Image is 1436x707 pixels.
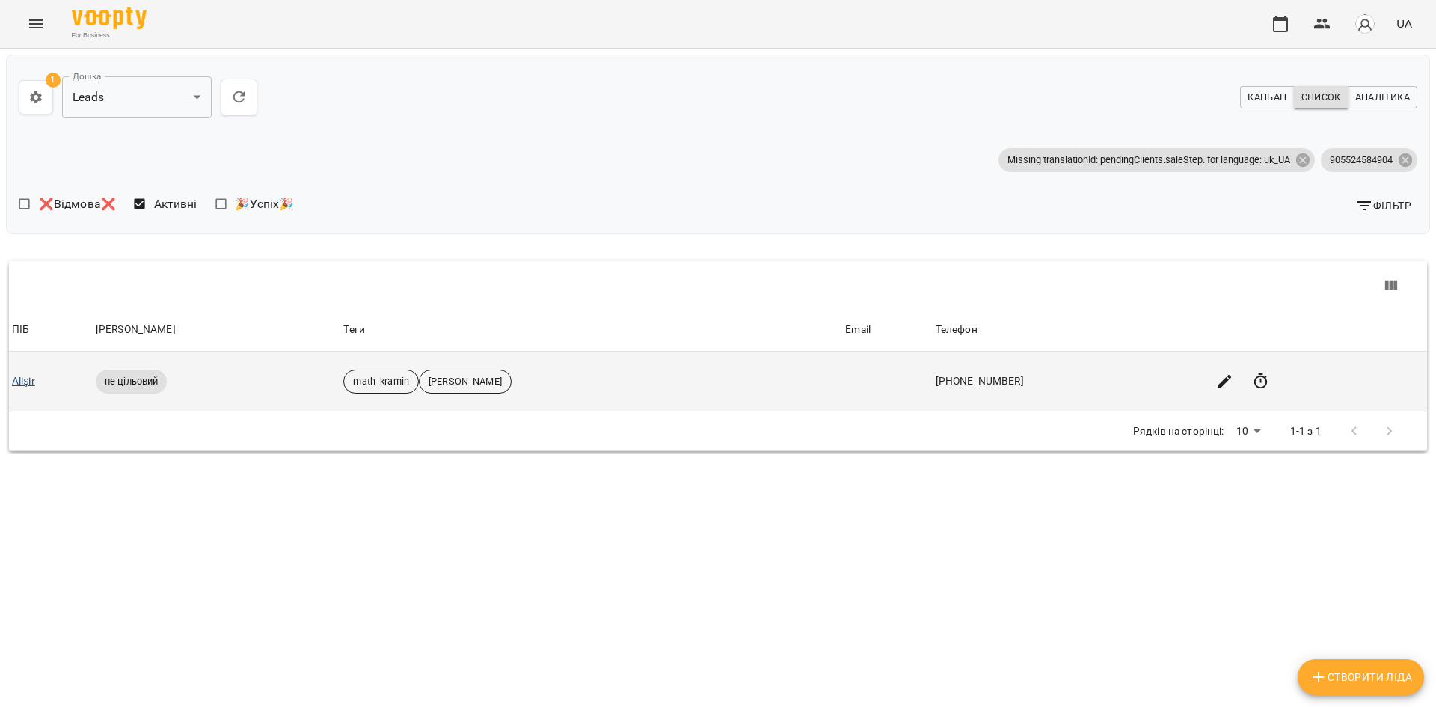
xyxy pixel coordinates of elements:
[72,31,147,40] span: For Business
[12,321,90,339] div: ПІБ
[12,375,35,387] a: Alişir
[96,321,338,339] div: [PERSON_NAME]
[1301,89,1341,105] span: Список
[39,195,116,213] span: ❌Відмова❌
[1348,86,1417,108] button: Аналітика
[1355,89,1410,105] span: Аналітика
[1396,16,1412,31] span: UA
[62,76,212,118] div: Leads
[936,321,1202,339] div: Телефон
[1349,192,1417,219] button: Фільтр
[933,352,1205,411] td: [PHONE_NUMBER]
[1294,86,1348,108] button: Список
[235,195,294,213] span: 🎉Успіх🎉
[9,261,1427,309] div: Table Toolbar
[1230,420,1266,442] div: 10
[1240,86,1294,108] button: Канбан
[46,73,61,88] span: 1
[343,321,839,339] div: Теги
[1290,424,1322,439] p: 1-1 з 1
[1354,13,1375,34] img: avatar_s.png
[1373,268,1409,304] button: View Columns
[344,375,418,388] span: math_kramin
[96,375,168,388] span: не цільовий
[1321,153,1402,167] span: 905524584904
[998,148,1315,172] div: Missing translationId: pendingClients.saleStep. for language: uk_UA
[1321,148,1417,172] div: 905524584904
[1133,424,1224,439] p: Рядків на сторінці:
[1390,10,1418,37] button: UA
[420,375,511,388] span: [PERSON_NAME]
[154,195,197,213] span: Активні
[845,321,929,339] div: Email
[18,6,54,42] button: Menu
[1248,89,1286,105] span: Канбан
[1355,197,1411,215] span: Фільтр
[998,153,1299,167] span: Missing translationId: pendingClients.saleStep. for language: uk_UA
[72,7,147,29] img: Voopty Logo
[96,370,168,394] div: не цільовий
